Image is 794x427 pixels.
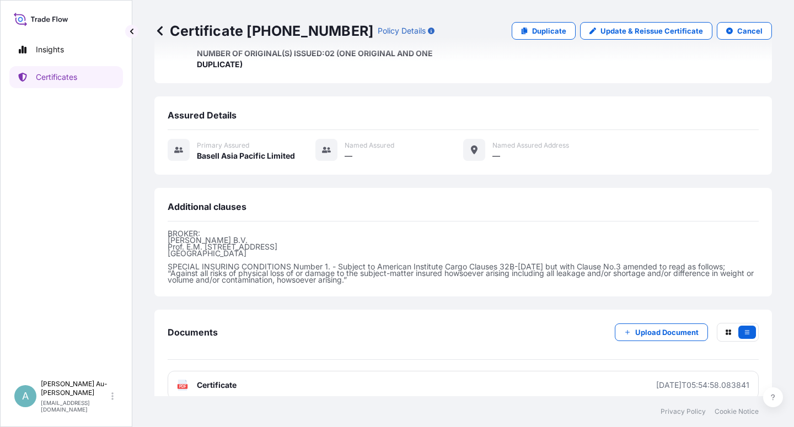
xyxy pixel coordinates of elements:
[197,150,295,161] span: Basell Asia Pacific Limited
[154,22,373,40] p: Certificate [PHONE_NUMBER]
[168,201,246,212] span: Additional clauses
[36,72,77,83] p: Certificates
[615,323,708,341] button: Upload Document
[737,25,763,36] p: Cancel
[580,22,712,40] a: Update & Reissue Certificate
[717,22,772,40] button: Cancel
[656,380,749,391] div: [DATE]T05:54:58.083841
[661,407,706,416] a: Privacy Policy
[168,371,759,399] a: PDFCertificate[DATE]T05:54:58.083841
[345,141,394,150] span: Named Assured
[635,327,699,338] p: Upload Document
[532,25,566,36] p: Duplicate
[512,22,576,40] a: Duplicate
[168,230,759,283] p: BROKER: [PERSON_NAME] B.V. Prof. E.M. [STREET_ADDRESS] [GEOGRAPHIC_DATA] SPECIAL INSURING CONDITI...
[492,141,569,150] span: Named Assured Address
[168,327,218,338] span: Documents
[22,391,29,402] span: A
[378,25,426,36] p: Policy Details
[197,141,249,150] span: Primary assured
[41,399,109,413] p: [EMAIL_ADDRESS][DOMAIN_NAME]
[197,380,237,391] span: Certificate
[179,385,186,388] text: PDF
[9,66,123,88] a: Certificates
[492,150,500,161] span: —
[345,150,352,161] span: —
[168,110,237,121] span: Assured Details
[41,380,109,397] p: [PERSON_NAME] Au-[PERSON_NAME]
[9,39,123,61] a: Insights
[715,407,759,416] a: Cookie Notice
[600,25,703,36] p: Update & Reissue Certificate
[36,44,64,55] p: Insights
